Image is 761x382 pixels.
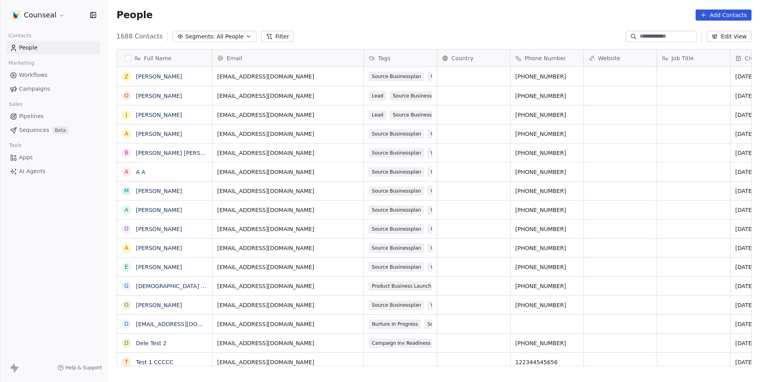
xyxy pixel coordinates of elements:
div: Website [584,50,657,67]
span: [EMAIL_ADDRESS][DOMAIN_NAME] [217,187,359,195]
span: [PHONE_NUMBER] [515,168,579,176]
span: [EMAIL_ADDRESS][DOMAIN_NAME] [217,339,359,347]
button: Add Contacts [696,10,751,21]
span: [PHONE_NUMBER] [515,339,579,347]
span: Marketing [5,57,38,69]
span: [EMAIL_ADDRESS][DOMAIN_NAME] [217,73,359,80]
span: Source Businessplan [369,205,424,215]
a: [PERSON_NAME] [136,245,182,251]
span: [EMAIL_ADDRESS][DOMAIN_NAME] [217,244,359,252]
span: [PHONE_NUMBER] [515,92,579,100]
div: A [124,244,128,252]
a: [PERSON_NAME] [136,302,182,308]
img: counseal-logo-icon.png [11,10,21,20]
span: Welcome Completed [427,224,483,234]
span: Source Businessplan [369,129,424,139]
span: Sequences [19,126,49,134]
div: A [124,206,128,214]
span: Source Businessplan [369,186,424,196]
span: [EMAIL_ADDRESS][DOMAIN_NAME] [217,282,359,290]
span: [PHONE_NUMBER] [515,149,579,157]
a: Apps [6,151,100,164]
span: Tools [6,139,25,151]
span: Campaign Inv Readiness 16-25 [369,338,432,348]
div: Email [212,50,363,67]
span: Welcome Completed [427,72,483,81]
a: [PERSON_NAME] [136,188,182,194]
button: Filter [261,31,294,42]
span: [EMAIL_ADDRESS][DOMAIN_NAME] [217,263,359,271]
div: A [124,130,128,138]
span: Country [451,54,474,62]
span: Source Businessplan [390,110,445,120]
div: O [124,225,128,233]
span: Website [598,54,620,62]
span: [PHONE_NUMBER] [515,263,579,271]
span: Tags [378,54,390,62]
span: [PHONE_NUMBER] [515,187,579,195]
div: T [125,358,128,366]
span: [PHONE_NUMBER] [515,130,579,138]
span: Beta [52,126,68,134]
a: Workflows [6,69,100,82]
span: [PHONE_NUMBER] [515,225,579,233]
div: O [124,92,128,100]
span: Segments: [185,32,215,41]
span: Welcome Completed [427,186,483,196]
span: Source Newsletter [424,319,474,329]
a: Help & Support [57,365,102,371]
span: Source Businessplan [369,262,424,272]
span: Workflows [19,71,48,79]
span: Source Businessplan [390,91,445,101]
span: Lead [369,91,386,101]
a: [DEMOGRAPHIC_DATA] Nwauwa [136,283,224,289]
button: Edit View [707,31,751,42]
span: [PHONE_NUMBER] [515,282,579,290]
span: [EMAIL_ADDRESS][DOMAIN_NAME] [217,149,359,157]
a: [PERSON_NAME] [136,93,182,99]
span: Source Businessplan [369,243,424,253]
div: Z [124,73,128,81]
span: Welcome Completed [427,262,483,272]
span: [EMAIL_ADDRESS][DOMAIN_NAME] [217,301,359,309]
div: Tags [364,50,437,67]
div: Full Name [117,50,212,67]
span: [EMAIL_ADDRESS][DOMAIN_NAME] [217,225,359,233]
div: D [124,339,129,347]
span: [PHONE_NUMBER] [515,73,579,80]
div: M [124,187,129,195]
span: [EMAIL_ADDRESS][DOMAIN_NAME] [217,92,359,100]
span: Apps [19,153,33,162]
span: Welcome Completed [427,129,483,139]
span: AI Agents [19,167,46,176]
span: Source Businessplan [369,148,424,158]
span: Source Businessplan [369,72,424,81]
a: SequencesBeta [6,124,100,137]
a: A A [136,169,145,175]
div: d [124,320,129,328]
a: [PERSON_NAME] [136,131,182,137]
span: Help & Support [65,365,102,371]
span: [PHONE_NUMBER] [515,301,579,309]
a: Dele Test 2 [136,340,166,346]
div: grid [117,67,212,367]
div: B [124,149,128,157]
div: Job Title [657,50,730,67]
a: [EMAIL_ADDRESS][DOMAIN_NAME] [136,321,233,327]
span: [EMAIL_ADDRESS][DOMAIN_NAME] [217,320,359,328]
div: J [126,111,127,119]
a: [PERSON_NAME] [PERSON_NAME] [136,150,230,156]
span: [EMAIL_ADDRESS][DOMAIN_NAME] [217,111,359,119]
span: Job Title [671,54,694,62]
span: Welcome Completed [427,167,483,177]
span: Contacts [5,30,35,42]
span: 1688 Contacts [117,32,163,41]
span: All People [216,32,243,41]
span: [EMAIL_ADDRESS][DOMAIN_NAME] [217,358,359,366]
a: [PERSON_NAME] [136,73,182,80]
a: [PERSON_NAME] [136,112,182,118]
span: [PHONE_NUMBER] [515,244,579,252]
span: Source Businessplan [369,167,424,177]
div: G [124,282,129,290]
span: Phone Number [525,54,566,62]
